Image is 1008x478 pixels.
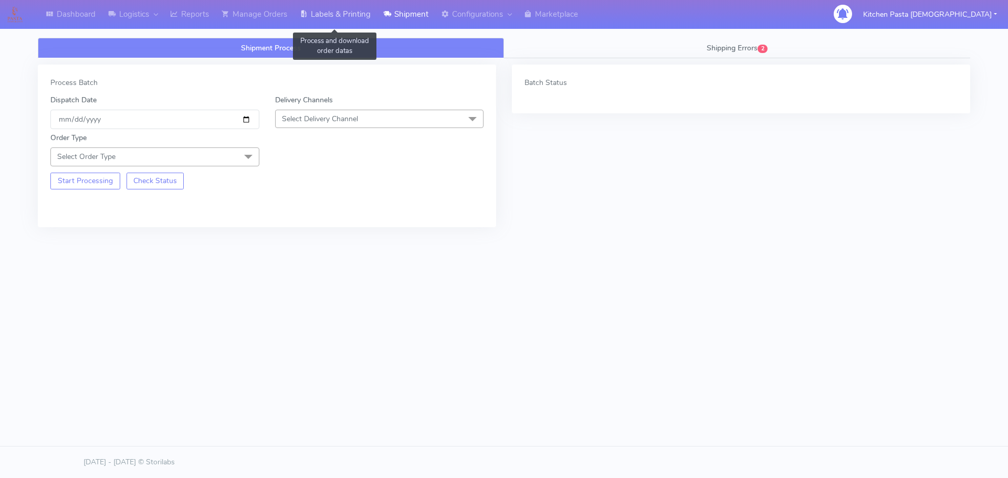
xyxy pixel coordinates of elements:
span: Select Order Type [57,152,115,162]
span: Select Delivery Channel [282,114,358,124]
button: Check Status [127,173,184,189]
div: Process Batch [50,77,484,88]
div: Batch Status [524,77,958,88]
label: Dispatch Date [50,94,97,105]
span: Shipment Process [241,43,301,53]
button: Kitchen Pasta [DEMOGRAPHIC_DATA] [855,4,1005,25]
label: Order Type [50,132,87,143]
span: 2 [758,45,768,53]
label: Delivery Channels [275,94,333,105]
ul: Tabs [38,38,970,58]
button: Start Processing [50,173,120,189]
span: Shipping Errors [707,43,758,53]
